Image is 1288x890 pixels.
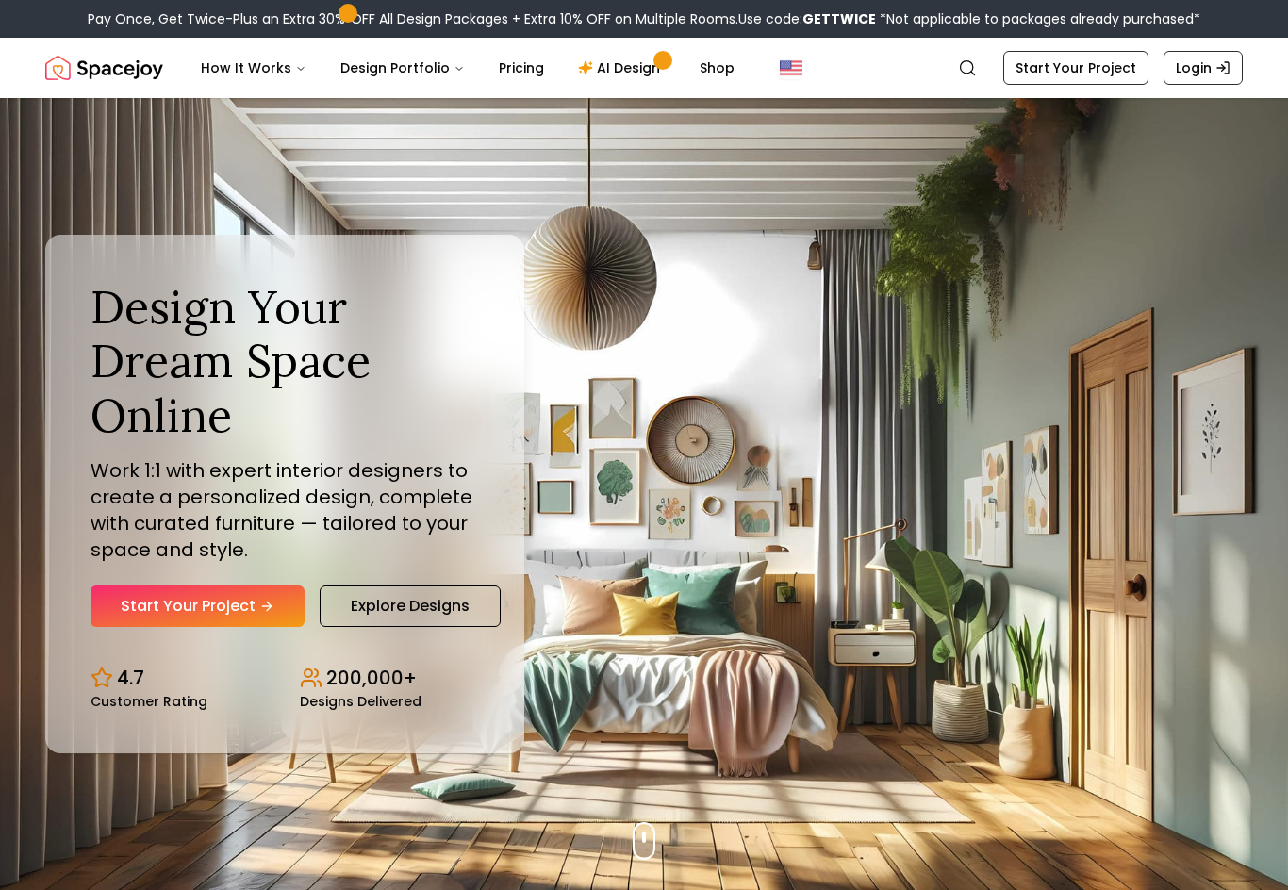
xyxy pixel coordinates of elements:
nav: Main [186,49,750,87]
a: Spacejoy [45,49,163,87]
p: Work 1:1 with expert interior designers to create a personalized design, complete with curated fu... [91,457,479,563]
a: Start Your Project [1003,51,1148,85]
img: United States [780,57,802,79]
a: AI Design [563,49,681,87]
h1: Design Your Dream Space Online [91,280,479,443]
button: How It Works [186,49,322,87]
a: Shop [685,49,750,87]
span: *Not applicable to packages already purchased* [876,9,1200,28]
div: Design stats [91,650,479,708]
p: 4.7 [117,665,144,691]
a: Start Your Project [91,585,305,627]
small: Customer Rating [91,695,207,708]
p: 200,000+ [326,665,417,691]
nav: Global [45,38,1243,98]
img: Spacejoy Logo [45,49,163,87]
b: GETTWICE [802,9,876,28]
a: Login [1164,51,1243,85]
span: Use code: [738,9,876,28]
a: Pricing [484,49,559,87]
a: Explore Designs [320,585,501,627]
small: Designs Delivered [300,695,421,708]
button: Design Portfolio [325,49,480,87]
div: Pay Once, Get Twice-Plus an Extra 30% OFF All Design Packages + Extra 10% OFF on Multiple Rooms. [88,9,1200,28]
